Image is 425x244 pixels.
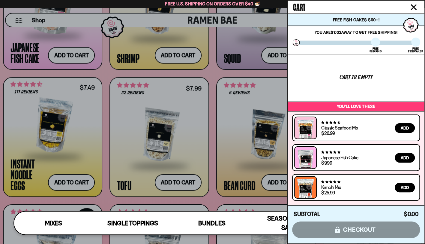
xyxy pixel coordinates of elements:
span: 4.77 stars [321,150,340,154]
strong: $7.02 [331,30,341,35]
button: Close cart [409,3,418,12]
span: Single Toppings [107,219,158,227]
div: Cart is empty [340,75,373,81]
p: You’ll love these [289,104,423,109]
a: Kimchi Mix [321,184,341,190]
button: Add [395,183,415,192]
span: Mixes [45,219,62,227]
span: Add [401,126,409,130]
div: Free Fishcakes [408,47,423,53]
a: Mixes [14,212,93,234]
span: Seasoning and Sauce [267,215,315,231]
span: Free U.S. Shipping on Orders over $40 🍜 [165,1,260,7]
span: Free Fish Cakes $60+! [333,17,379,23]
span: Add [401,185,409,190]
h4: Subtotal [294,211,320,217]
button: Add [395,153,415,163]
div: $25.99 [321,190,335,195]
span: Cart [293,0,305,12]
p: You are away to get Free Shipping! [296,30,416,35]
span: Add [401,156,409,160]
span: 4.76 stars [321,180,340,184]
a: Classic Seafood Mix [321,125,358,131]
button: Add [395,123,415,133]
a: Single Toppings [93,212,172,234]
span: $0.00 [404,211,418,218]
span: Bundles [198,219,225,227]
a: Bundles [172,212,251,234]
div: Free Shipping [370,47,381,53]
span: 4.68 stars [321,120,340,124]
div: $26.99 [321,131,335,136]
a: Japanese Fish Cake [321,154,358,160]
a: Seasoning and Sauce [251,212,331,234]
div: $9.99 [321,160,332,165]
